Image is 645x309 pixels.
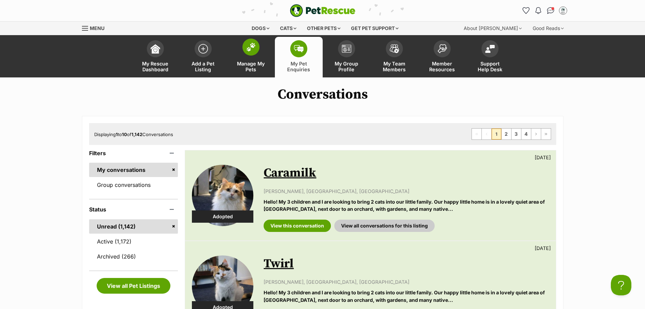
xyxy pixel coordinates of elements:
span: Previous page [482,129,491,139]
p: [DATE] [535,245,551,252]
a: Add a Pet Listing [179,37,227,77]
div: Adopted [192,210,253,223]
span: Page 1 [492,129,501,139]
div: Get pet support [346,21,403,35]
p: Hello! My 3 children and I are looking to bring 2 cats into our little family. Our happy little h... [264,198,549,213]
a: Page 2 [502,129,511,139]
a: View all conversations for this listing [334,220,435,232]
a: Caramilk [264,165,316,181]
span: Menu [90,25,104,31]
nav: Pagination [472,128,551,140]
p: [DATE] [535,154,551,161]
span: First page [472,129,481,139]
img: notifications-46538b983faf8c2785f20acdc204bb7945ddae34d4c08c2a6579f10ce5e182be.svg [535,7,541,14]
span: Manage My Pets [236,61,266,72]
button: My account [558,5,569,16]
a: My Group Profile [323,37,370,77]
img: manage-my-pets-icon-02211641906a0b7f246fdf0571729dbe1e7629f14944591b6c1af311fb30b64b.svg [246,43,256,51]
a: Support Help Desk [466,37,514,77]
img: help-desk-icon-fdf02630f3aa405de69fd3d07c3f3aa587a6932b1a1747fa1d2bba05be0121f9.svg [485,45,495,53]
a: My Rescue Dashboard [131,37,179,77]
img: logo-e224e6f780fb5917bec1dbf3a21bbac754714ae5b6737aabdf751b685950b380.svg [290,4,355,17]
span: Support Help Desk [475,61,505,72]
strong: 1 [116,132,118,137]
span: My Rescue Dashboard [140,61,171,72]
img: Belle Vie Animal Rescue profile pic [560,7,566,14]
a: Archived (266) [89,249,178,264]
span: My Group Profile [331,61,362,72]
p: [PERSON_NAME], [GEOGRAPHIC_DATA], [GEOGRAPHIC_DATA] [264,278,549,285]
a: Unread (1,142) [89,219,178,234]
a: Next page [531,129,541,139]
a: Manage My Pets [227,37,275,77]
div: Cats [275,21,301,35]
a: Menu [82,21,109,34]
header: Filters [89,150,178,156]
img: group-profile-icon-3fa3cf56718a62981997c0bc7e787c4b2cf8bcc04b72c1350f741eb67cf2f40e.svg [342,45,351,53]
a: My Team Members [370,37,418,77]
strong: 1,142 [131,132,142,137]
img: dashboard-icon-eb2f2d2d3e046f16d808141f083e7271f6b2e854fb5c12c21221c1fb7104beca.svg [151,44,160,54]
div: Good Reads [528,21,569,35]
p: [PERSON_NAME], [GEOGRAPHIC_DATA], [GEOGRAPHIC_DATA] [264,188,549,195]
a: View this conversation [264,220,331,232]
div: About [PERSON_NAME] [459,21,527,35]
a: Page 4 [521,129,531,139]
a: Group conversations [89,178,178,192]
div: Other pets [302,21,345,35]
ul: Account quick links [521,5,569,16]
span: My Team Members [379,61,410,72]
img: pet-enquiries-icon-7e3ad2cf08bfb03b45e93fb7055b45f3efa6380592205ae92323e6603595dc1f.svg [294,45,304,53]
strong: 10 [122,132,127,137]
button: Notifications [533,5,544,16]
span: Displaying to of Conversations [94,132,173,137]
a: PetRescue [290,4,355,17]
span: My Pet Enquiries [283,61,314,72]
span: Add a Pet Listing [188,61,219,72]
span: Member Resources [427,61,458,72]
a: My conversations [89,163,178,177]
a: Last page [541,129,551,139]
p: Hello! My 3 children and I are looking to bring 2 cats into our little family. Our happy little h... [264,289,549,304]
img: chat-41dd97257d64d25036548639549fe6c8038ab92f7586957e7f3b1b290dea8141.svg [547,7,554,14]
a: Favourites [521,5,532,16]
a: Page 3 [511,129,521,139]
header: Status [89,206,178,212]
iframe: Help Scout Beacon - Open [611,275,631,295]
a: View all Pet Listings [97,278,170,294]
img: Caramilk [192,165,253,226]
img: team-members-icon-5396bd8760b3fe7c0b43da4ab00e1e3bb1a5d9ba89233759b79545d2d3fc5d0d.svg [390,44,399,53]
a: Member Resources [418,37,466,77]
a: Active (1,172) [89,234,178,249]
img: member-resources-icon-8e73f808a243e03378d46382f2149f9095a855e16c252ad45f914b54edf8863c.svg [437,44,447,53]
a: Conversations [545,5,556,16]
a: Twirl [264,256,294,271]
img: add-pet-listing-icon-0afa8454b4691262ce3f59096e99ab1cd57d4a30225e0717b998d2c9b9846f56.svg [198,44,208,54]
div: Dogs [247,21,274,35]
a: My Pet Enquiries [275,37,323,77]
